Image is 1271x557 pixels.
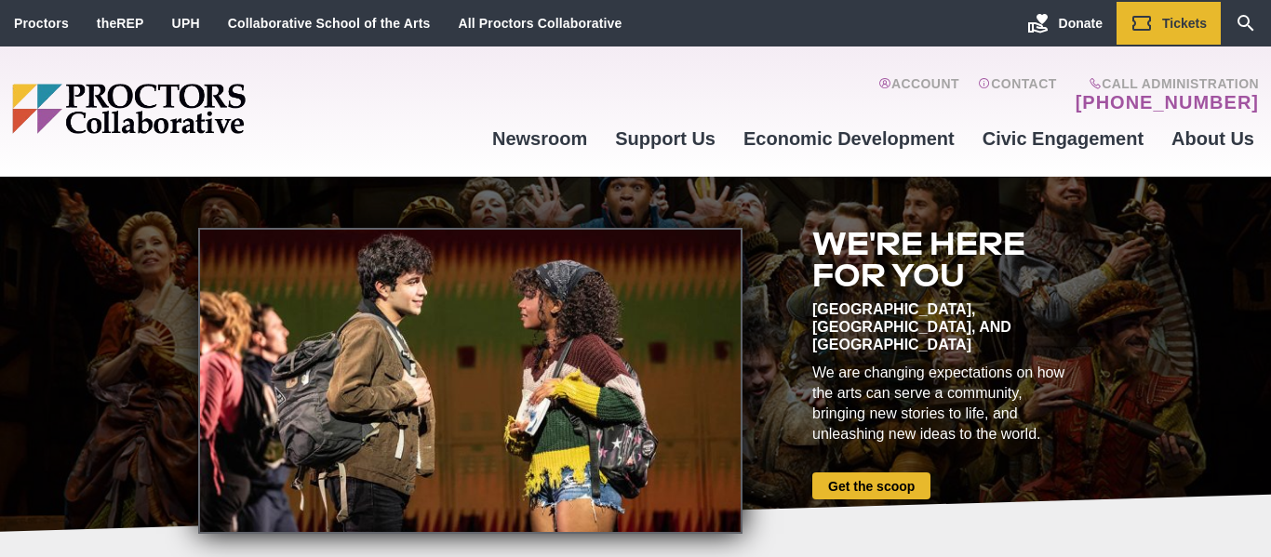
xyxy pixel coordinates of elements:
a: [PHONE_NUMBER] [1076,91,1259,113]
a: About Us [1157,113,1268,164]
a: UPH [172,16,200,31]
a: Contact [978,76,1057,113]
a: Support Us [601,113,729,164]
a: Search [1221,2,1271,45]
a: Civic Engagement [969,113,1157,164]
a: theREP [97,16,144,31]
a: All Proctors Collaborative [458,16,622,31]
a: Newsroom [478,113,601,164]
span: Tickets [1162,16,1207,31]
span: Call Administration [1070,76,1259,91]
a: Tickets [1117,2,1221,45]
a: Account [878,76,959,113]
img: Proctors logo [12,84,389,134]
a: Proctors [14,16,69,31]
a: Economic Development [729,113,969,164]
div: We are changing expectations on how the arts can serve a community, bringing new stories to life,... [812,363,1073,444]
h2: We're here for you [812,228,1073,291]
a: Donate [1013,2,1117,45]
span: Donate [1059,16,1103,31]
a: Collaborative School of the Arts [228,16,431,31]
div: [GEOGRAPHIC_DATA], [GEOGRAPHIC_DATA], and [GEOGRAPHIC_DATA] [812,300,1073,353]
a: Get the scoop [812,472,930,499]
